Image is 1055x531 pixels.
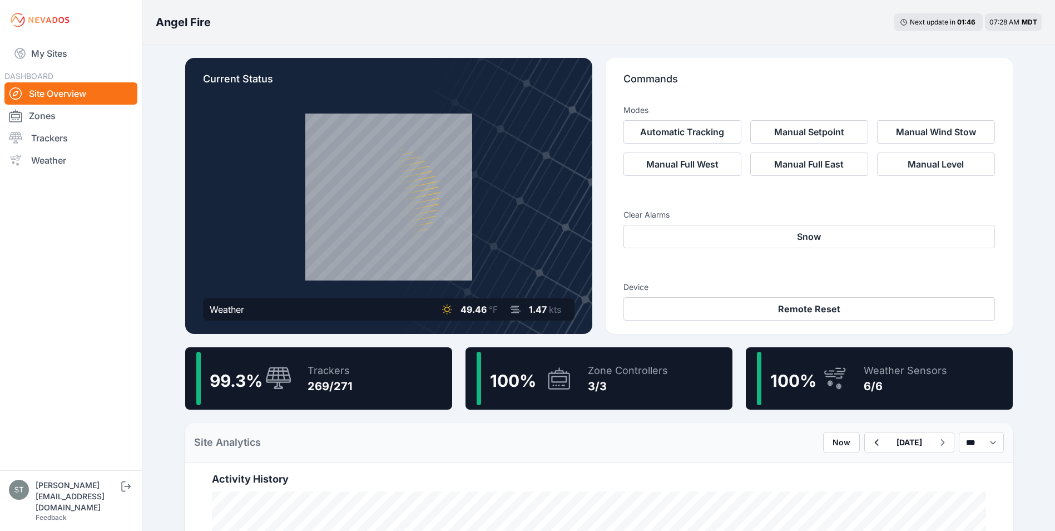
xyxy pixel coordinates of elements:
[549,304,561,315] span: kts
[4,40,137,67] a: My Sites
[623,282,995,293] h3: Device
[36,480,119,513] div: [PERSON_NAME][EMAIL_ADDRESS][DOMAIN_NAME]
[770,371,816,391] span: 100 %
[877,153,995,176] button: Manual Level
[823,432,860,453] button: Now
[210,371,262,391] span: 99.3 %
[156,14,211,30] h3: Angel Fire
[750,153,868,176] button: Manual Full East
[877,120,995,144] button: Manual Wind Stow
[156,8,211,37] nav: Breadcrumb
[623,153,741,176] button: Manual Full West
[4,105,137,127] a: Zones
[308,378,353,394] div: 269/271
[490,371,536,391] span: 100 %
[529,304,547,315] span: 1.47
[750,120,868,144] button: Manual Setpoint
[9,480,29,500] img: steve@nevados.solar
[957,18,977,27] div: 01 : 46
[203,71,574,96] p: Current Status
[864,378,947,394] div: 6/6
[746,347,1013,410] a: 100%Weather Sensors6/6
[910,18,955,26] span: Next update in
[623,120,741,144] button: Automatic Tracking
[989,18,1019,26] span: 07:28 AM
[623,209,995,220] h3: Clear Alarms
[308,363,353,378] div: Trackers
[588,378,668,394] div: 3/3
[210,303,244,316] div: Weather
[888,432,931,453] button: [DATE]
[4,71,53,81] span: DASHBOARD
[36,513,67,522] a: Feedback
[489,304,498,315] span: °F
[194,435,261,450] h2: Site Analytics
[623,71,995,96] p: Commands
[623,105,648,116] h3: Modes
[4,149,137,171] a: Weather
[460,304,487,315] span: 49.46
[4,127,137,149] a: Trackers
[623,225,995,248] button: Snow
[185,347,452,410] a: 99.3%Trackers269/271
[9,11,71,29] img: Nevados
[588,363,668,378] div: Zone Controllers
[623,297,995,321] button: Remote Reset
[864,363,947,378] div: Weather Sensors
[212,471,986,487] h2: Activity History
[4,82,137,105] a: Site Overview
[465,347,732,410] a: 100%Zone Controllers3/3
[1022,18,1037,26] span: MDT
